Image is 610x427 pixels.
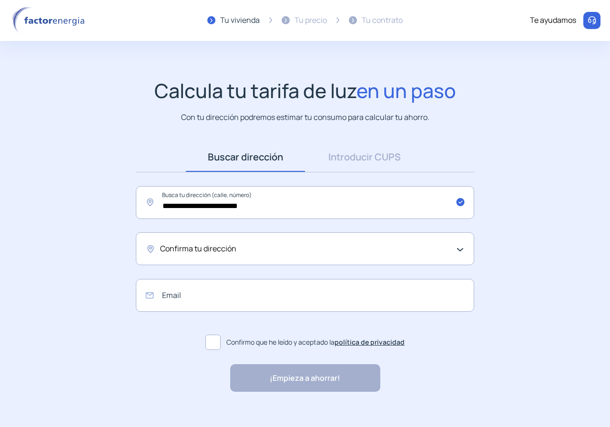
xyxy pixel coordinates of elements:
[305,142,424,172] a: Introducir CUPS
[295,14,327,27] div: Tu precio
[356,77,456,104] span: en un paso
[530,14,576,27] div: Te ayudamos
[160,243,236,255] span: Confirma tu dirección
[181,111,429,123] p: Con tu dirección podremos estimar tu consumo para calcular tu ahorro.
[587,16,597,25] img: llamar
[362,14,403,27] div: Tu contrato
[335,338,405,347] a: política de privacidad
[186,142,305,172] a: Buscar dirección
[10,7,91,34] img: logo factor
[154,79,456,102] h1: Calcula tu tarifa de luz
[220,14,260,27] div: Tu vivienda
[226,337,405,348] span: Confirmo que he leído y aceptado la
